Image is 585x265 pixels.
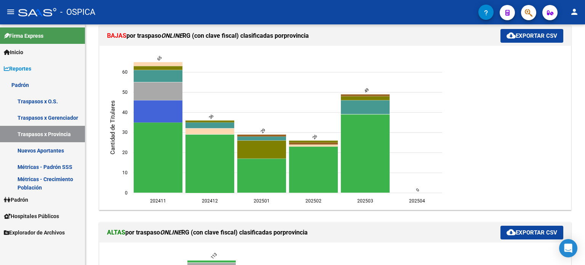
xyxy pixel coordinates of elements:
text: 10 [122,170,128,175]
span: provincia [283,229,308,236]
span: Firma Express [4,32,43,40]
text: 202502 [305,198,321,203]
span: ALTAS [107,229,125,236]
span: Hospitales Públicos [4,212,59,220]
text: 50 [122,89,128,95]
mat-icon: person [570,7,579,16]
span: - OSPICA [60,4,95,21]
path: 202503 Capital Federal 7 [341,100,390,114]
path: 202411 Misiones 9 [134,82,182,100]
text: 29 [260,127,267,134]
text: 202504 [409,198,425,203]
text: 65 [156,55,163,62]
path: 202503 Salta 1 [341,94,390,96]
text: 20 [122,150,128,155]
path: 202412 Santa Fe 1 [185,120,234,122]
path: 202412 Buenos Aires 29 [185,134,234,193]
button: Exportar CSV [500,29,563,43]
text: 0 [125,190,128,195]
text: 202501 [254,198,270,203]
text: 202503 [357,198,373,203]
span: BAJAS [107,32,126,39]
span: Inicio [4,48,23,56]
mat-icon: menu [6,7,15,16]
h1: por traspaso RG (con clave fiscal) clasificadas por [107,30,500,42]
path: 202501 Santa Fe 9 [237,140,286,158]
mat-icon: cloud_download [507,31,516,40]
path: 202502 Cordoba 1 [289,145,338,146]
mat-icon: cloud_download [507,228,516,237]
i: ONLINE [161,32,182,39]
path: 202503 Santa Fe 2 [341,96,390,100]
span: Reportes [4,64,31,73]
text: Cantidad de Titulares [109,100,116,154]
path: 202501 Buenos Aires 17 [237,159,286,193]
text: 26 [312,133,318,140]
span: Exportar CSV [507,229,557,236]
path: 202503 Buenos Aires 39 [341,114,390,193]
path: 202502 Santa Fe 1 [289,140,338,142]
path: 202501 Capital Federal 2 [237,137,286,140]
h1: por traspaso RG (con clave fiscal) clasificadas por [107,226,500,239]
path: 202411 Cordoba 2 [134,62,182,66]
text: 202412 [202,198,218,203]
path: 202501 Salta 1 [237,134,286,136]
text: 113 [209,252,218,260]
text: 36 [208,113,215,120]
span: provincia [284,32,309,39]
path: 202411 La Rioja 11 [134,100,182,122]
button: Exportar CSV [500,226,563,239]
path: 202411 Buenos Aires 35 [134,122,182,193]
text: 40 [122,109,128,115]
text: 202411 [150,198,166,203]
path: 202412 Capital Federal 3 [185,122,234,128]
text: 60 [122,69,128,75]
path: 202502 Buenos Aires 23 [289,146,338,193]
path: 202411 Capital Federal 6 [134,70,182,82]
span: Exportar CSV [507,32,557,39]
text: 49 [363,87,370,94]
span: Explorador de Archivos [4,228,65,237]
path: 202502 Salta 1 [289,143,338,145]
text: 0 [415,187,420,192]
text: 30 [122,130,128,135]
path: 202412 Santa Fe 2 [187,260,236,262]
path: 202412 Cordoba 3 [185,128,234,134]
div: Open Intercom Messenger [559,239,577,257]
span: Padrón [4,196,28,204]
i: ONLINE [160,229,181,236]
path: 202411 Santa Fe 2 [134,66,182,70]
